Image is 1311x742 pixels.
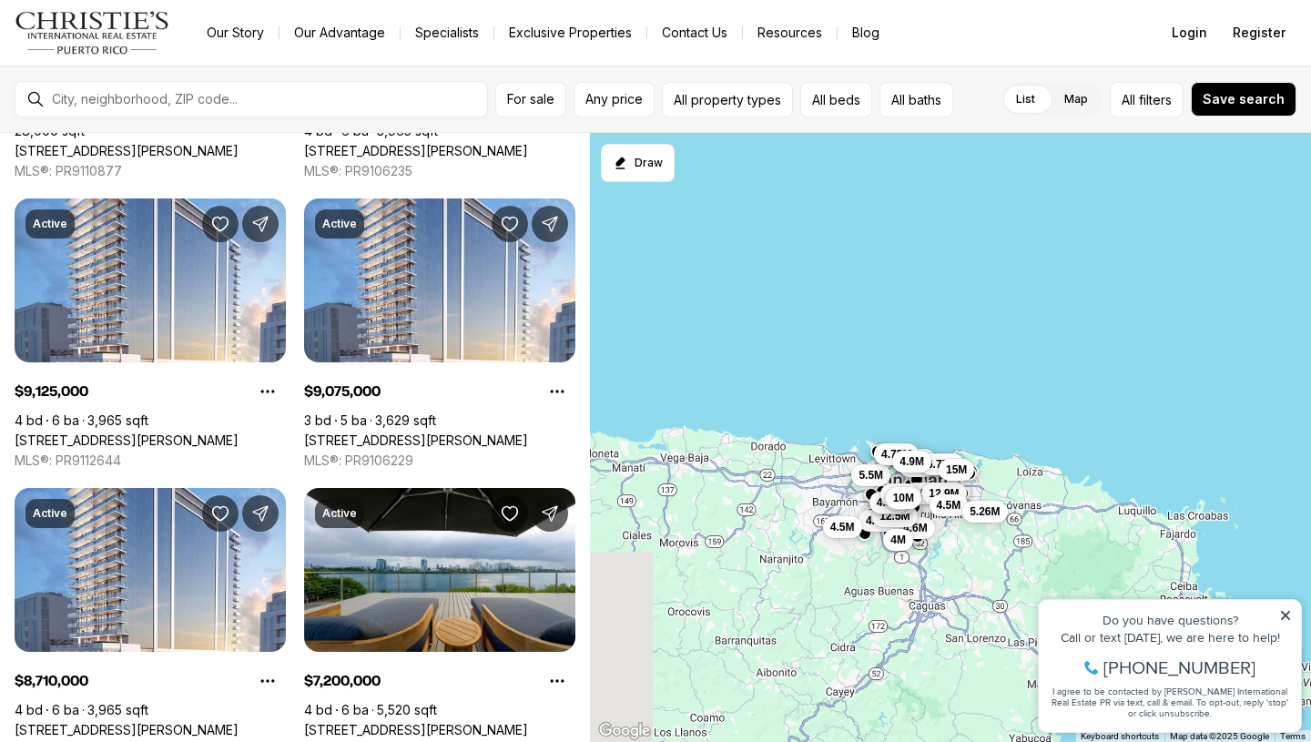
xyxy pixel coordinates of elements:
p: Active [322,506,357,521]
span: 4.5M [937,498,961,513]
button: Allfilters [1110,82,1184,117]
span: 4.2M [888,487,912,502]
a: Exclusive Properties [494,20,646,46]
span: 4.75M [881,447,911,462]
p: Active [33,217,67,231]
a: Resources [743,20,837,46]
img: logo [15,11,170,55]
span: filters [1139,90,1172,109]
span: 12.9M [929,486,959,501]
a: 1149 ASHFORD AVENUE VANDERBILT RESIDENCES #902, SAN JUAN PR, 00907 [15,432,239,449]
button: Save Property: 1004 ASHFORD AVE [492,495,528,532]
button: All property types [662,82,793,117]
span: Any price [585,92,643,107]
button: Property options [539,373,575,410]
a: 609 CONDADO AVENUE, SAN JUAN PR, 00907 [15,143,239,159]
button: 4.2M [880,483,920,505]
button: All baths [879,82,953,117]
span: 10M [893,491,914,505]
span: I agree to be contacted by [PERSON_NAME] International Real Estate PR via text, call & email. To ... [23,112,259,147]
span: 4.9M [899,454,924,469]
button: Save search [1191,82,1296,117]
span: Save search [1203,92,1285,107]
span: For sale [507,92,554,107]
button: Share Property [242,495,279,532]
button: Login [1161,15,1218,51]
button: 5.26M [962,501,1007,523]
span: 4.5M [830,520,855,534]
button: Save Property: 1149 ASHFORD AVENUE VANDERBILT RESIDENCES #1701 [492,206,528,242]
p: Active [33,506,67,521]
button: 12.9M [921,483,966,504]
span: 5.26M [970,504,1000,519]
button: Save Property: 1149 ASHFORD AVENUE VANDERBILT RESIDENCES #902 [202,206,239,242]
a: Our Advantage [279,20,400,46]
a: 1149 ASHFORD AVENUE VANDERBILT RESIDENCES #1401, SAN JUAN PR, 00907 [15,722,239,738]
button: 4.75M [874,443,919,465]
button: Property options [249,373,286,410]
button: 4.5M [930,494,969,516]
button: Save Property: 1149 ASHFORD AVENUE VANDERBILT RESIDENCES #1401 [202,495,239,532]
p: Active [322,217,357,231]
button: 5M [885,488,915,510]
span: 4.6M [903,521,928,535]
span: Register [1233,25,1286,40]
button: 5.5M [851,464,890,486]
button: 4M [883,529,913,551]
span: All [1122,90,1135,109]
label: Map [1050,83,1103,116]
button: All beds [800,82,872,117]
button: 4.5M [869,492,909,513]
button: Property options [539,663,575,699]
span: Login [1172,25,1207,40]
span: 4.5M [877,495,901,510]
button: Share Property [242,206,279,242]
span: [PHONE_NUMBER] [75,86,227,104]
button: Share Property [532,206,568,242]
button: 4.9M [892,451,931,473]
button: 4.6M [896,517,935,539]
button: 12.5M [872,505,917,527]
span: 12.5M [879,509,910,523]
a: 1004 ASHFORD AVE, SAN JUAN PR, 00907 [304,722,528,738]
label: List [1001,83,1050,116]
button: Any price [574,82,655,117]
button: Contact Us [647,20,742,46]
span: 4.39M [866,513,896,528]
button: Share Property [532,495,568,532]
div: Do you have questions? [19,41,263,54]
button: 15M [939,459,974,481]
a: Blog [838,20,894,46]
button: 4.5M [823,516,862,538]
div: Call or text [DATE], we are here to help! [19,58,263,71]
a: 1149 ASHFORD AVENUE VANDERBILT RESIDENCES #1701, SAN JUAN PR, 00907 [304,432,528,449]
button: Property options [249,663,286,699]
button: For sale [495,82,566,117]
span: 4M [890,533,906,547]
a: Specialists [401,20,493,46]
button: 4.5M [904,483,943,504]
button: 10M [886,487,921,509]
button: Start drawing [601,144,675,182]
span: 6.75M [927,457,957,472]
button: 6.75M [920,453,964,475]
a: Our Story [192,20,279,46]
span: 5.5M [859,468,883,483]
button: Register [1222,15,1296,51]
span: 15M [946,462,967,477]
a: 1149 ASHFORD AVENUE VANDERBILT RESIDENCES #1602, SAN JUAN PR, 00907 [304,143,528,159]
